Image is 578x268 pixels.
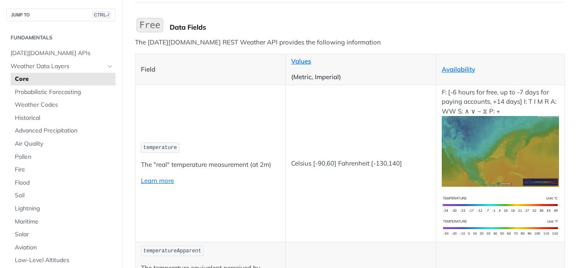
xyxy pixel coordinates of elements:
[15,140,113,148] span: Air Quality
[11,86,116,99] a: Probabilistic Forecasting
[15,256,113,265] span: Low-Level Altitudes
[6,8,116,21] button: JUMP TOCTRL-/
[442,200,559,208] span: Expand image
[141,160,280,170] p: The "real" temperature measurement (at 2m)
[15,114,113,122] span: Historical
[15,243,113,252] span: Aviation
[442,65,475,73] a: Availability
[11,241,116,254] a: Aviation
[143,248,201,254] span: temperatureApparent
[15,179,113,187] span: Flood
[11,202,116,215] a: Lightning
[141,177,174,185] a: Learn more
[170,23,565,31] div: Data Fields
[15,166,113,174] span: Fire
[11,254,116,267] a: Low-Level Altitudes
[291,72,430,82] p: (Metric, Imperial)
[15,88,113,97] span: Probabilistic Forecasting
[11,216,116,228] a: Maritime
[11,49,113,58] span: [DATE][DOMAIN_NAME] APIs
[92,11,111,18] span: CTRL-/
[442,223,559,231] span: Expand image
[15,101,113,109] span: Weather Codes
[442,146,559,155] span: Expand image
[11,73,116,86] a: Core
[11,138,116,150] a: Air Quality
[11,112,116,124] a: Historical
[6,34,116,41] h2: Fundamentals
[15,127,113,135] span: Advanced Precipitation
[15,153,113,161] span: Pollen
[442,88,559,187] p: F: [-6 hours for free, up to -7 days for paying accounts, +14 days] I: T I M R A: WW S: ∧ ∨ ~ ⧖ P: +
[291,57,311,65] a: Values
[15,230,113,239] span: Solar
[15,75,113,83] span: Core
[11,163,116,176] a: Fire
[11,62,105,71] span: Weather Data Layers
[15,191,113,200] span: Soil
[143,145,177,151] span: temperature
[11,124,116,137] a: Advanced Precipitation
[135,38,565,47] p: The [DATE][DOMAIN_NAME] REST Weather API provides the following information
[11,228,116,241] a: Solar
[107,63,113,70] button: Hide subpages for Weather Data Layers
[141,65,280,75] p: Field
[15,204,113,213] span: Lightning
[291,159,430,169] p: Celsius [-90,60] Fahrenheit [-130,140]
[11,151,116,163] a: Pollen
[15,218,113,226] span: Maritime
[11,189,116,202] a: Soil
[11,177,116,189] a: Flood
[6,47,116,60] a: [DATE][DOMAIN_NAME] APIs
[6,60,116,73] a: Weather Data LayersHide subpages for Weather Data Layers
[11,99,116,111] a: Weather Codes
